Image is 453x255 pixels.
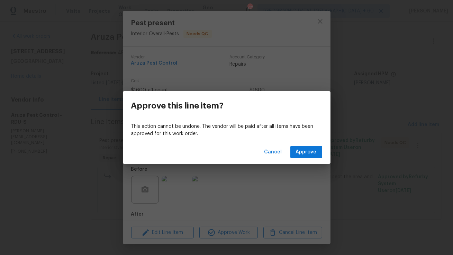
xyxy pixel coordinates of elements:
span: Approve [296,148,317,157]
button: Cancel [262,146,285,159]
span: Cancel [264,148,282,157]
p: This action cannot be undone. The vendor will be paid after all items have been approved for this... [131,123,322,138]
h3: Approve this line item? [131,101,224,111]
button: Approve [290,146,322,159]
